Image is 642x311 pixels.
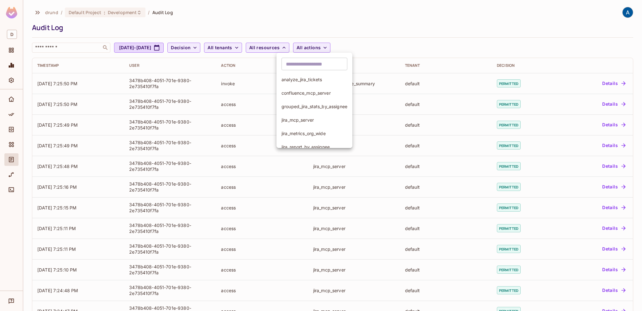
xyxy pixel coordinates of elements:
span: confluence_mcp_server [282,90,347,96]
span: jira_mcp_server [282,117,347,123]
span: jira_report_by_assignee [282,144,347,150]
span: jira_metrics_org_wide [282,130,347,136]
span: grouped_jira_stats_by_assignee [282,103,347,109]
span: analyze_jira_tickets [282,76,347,82]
